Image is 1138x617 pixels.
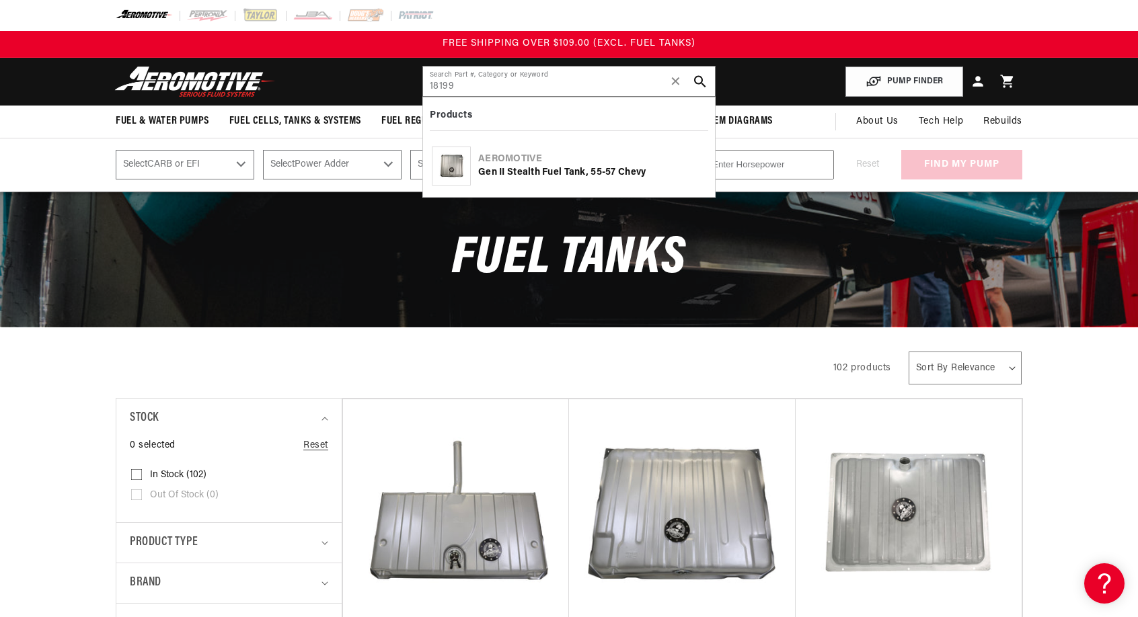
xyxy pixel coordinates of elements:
select: Fuel [410,150,549,179]
span: Rebuilds [983,114,1022,129]
span: 102 products [833,363,891,373]
div: Gen II Stealth Fuel Tank, 55-57 Chevy [478,166,706,179]
summary: Product type (0 selected) [130,523,328,563]
span: Fuel Tanks [452,233,685,286]
span: ✕ [670,71,682,92]
span: 0 selected [130,438,176,453]
summary: System Diagrams [683,106,783,137]
button: search button [685,67,715,96]
select: CARB or EFI [116,150,254,179]
span: Stock [130,409,159,428]
summary: Rebuilds [973,106,1032,138]
summary: Brand (0 selected) [130,563,328,603]
summary: Fuel & Water Pumps [106,106,219,137]
button: PUMP FINDER [845,67,963,97]
span: Fuel Cells, Tanks & Systems [229,114,361,128]
span: Product type [130,533,198,552]
span: System Diagrams [693,114,773,128]
summary: Stock (0 selected) [130,399,328,438]
span: In stock (102) [150,469,206,481]
span: Tech Help [919,114,963,129]
summary: Fuel Cells, Tanks & Systems [219,106,371,137]
select: Power Adder [263,150,402,179]
img: Aeromotive [111,66,279,97]
img: Gen II Stealth Fuel Tank, 55-57 Chevy [432,153,470,179]
a: Reset [303,438,328,453]
summary: Tech Help [909,106,973,138]
input: Search by Part Number, Category or Keyword [423,67,715,96]
a: About Us [846,106,909,138]
input: Enter Horsepower [704,150,834,179]
b: Products [430,110,472,120]
span: FREE SHIPPING OVER $109.00 (EXCL. FUEL TANKS) [443,38,695,48]
summary: Fuel Regulators [371,106,470,137]
span: Brand [130,573,161,593]
span: Fuel Regulators [381,114,460,128]
span: Fuel & Water Pumps [116,114,209,128]
span: About Us [856,116,899,126]
div: Aeromotive [478,153,706,166]
span: Out of stock (0) [150,489,219,501]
